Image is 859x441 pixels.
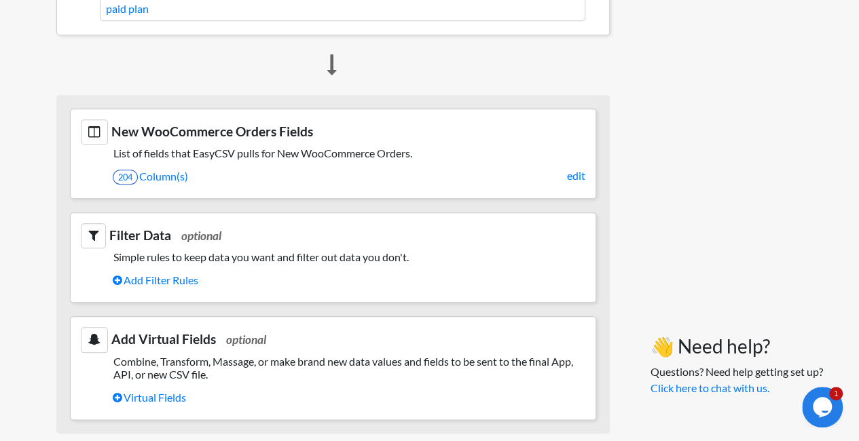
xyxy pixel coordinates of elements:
[113,269,585,292] a: Add Filter Rules
[81,355,585,381] h5: Combine, Transform, Massage, or make brand new data values and fields to be sent to the final App...
[113,170,138,185] span: 204
[81,250,585,263] h5: Simple rules to keep data you want and filter out data you don't.
[567,168,585,184] a: edit
[81,119,585,145] h3: New WooCommerce Orders Fields
[181,229,221,243] span: optional
[81,327,585,352] h3: Add Virtual Fields
[81,223,585,248] h3: Filter Data
[81,147,585,159] h5: List of fields that EasyCSV pulls for New WooCommerce Orders.
[226,332,266,347] span: optional
[113,165,585,188] a: 204Column(s)
[802,387,845,427] iframe: chat widget
[651,381,769,394] a: Click here to chat with us.
[651,364,823,396] p: Questions? Need help getting set up?
[651,335,823,358] h3: 👋 Need help?
[113,386,585,409] a: Virtual Fields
